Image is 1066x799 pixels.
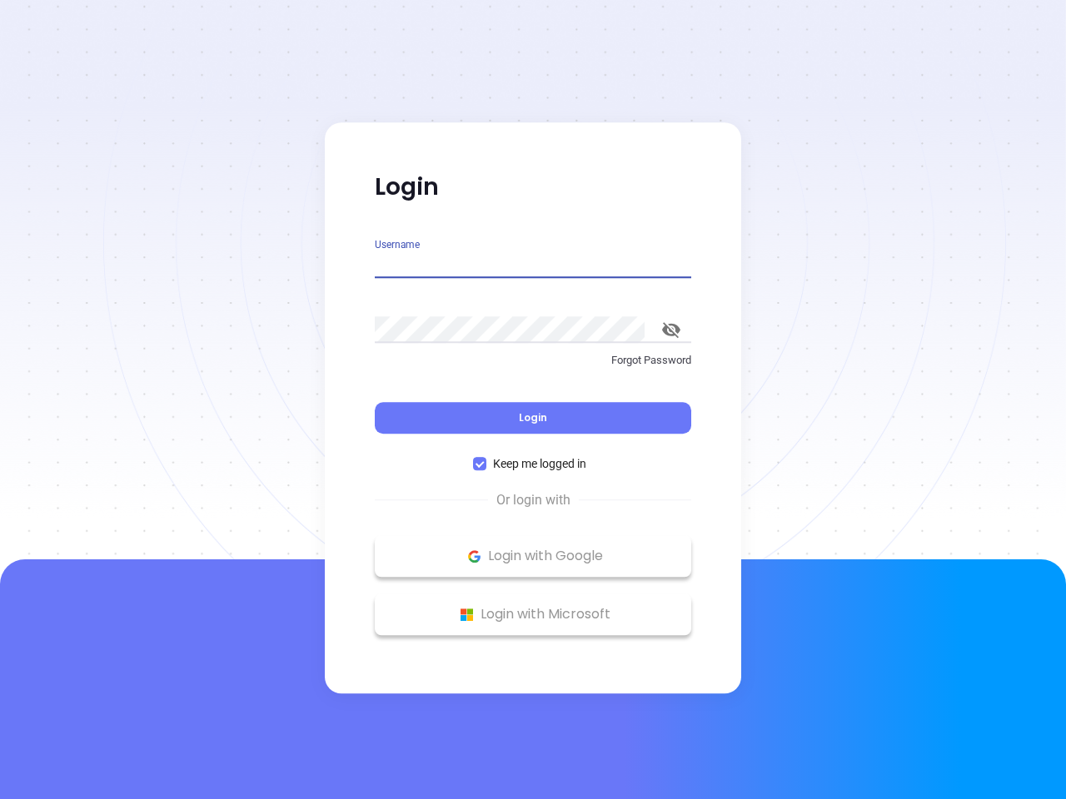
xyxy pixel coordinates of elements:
[375,402,691,434] button: Login
[375,352,691,369] p: Forgot Password
[488,490,579,510] span: Or login with
[519,410,547,424] span: Login
[375,535,691,577] button: Google Logo Login with Google
[375,352,691,382] a: Forgot Password
[375,172,691,202] p: Login
[375,593,691,635] button: Microsoft Logo Login with Microsoft
[375,240,420,250] label: Username
[464,546,485,567] img: Google Logo
[383,543,683,568] p: Login with Google
[456,604,477,625] img: Microsoft Logo
[383,602,683,627] p: Login with Microsoft
[486,454,593,473] span: Keep me logged in
[651,310,691,350] button: toggle password visibility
